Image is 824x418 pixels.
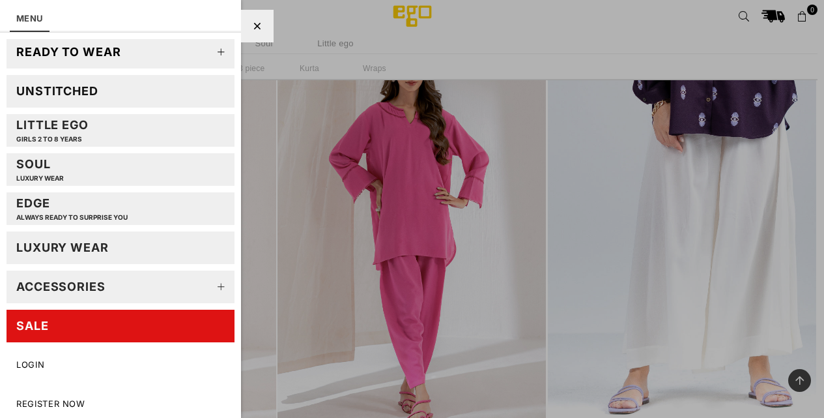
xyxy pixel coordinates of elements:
[16,174,64,183] p: LUXURY WEAR
[16,117,89,143] div: Little EGO
[16,318,49,333] div: SALE
[7,75,234,108] a: Unstitched
[16,13,43,23] a: MENU
[16,83,98,98] div: Unstitched
[7,231,234,264] a: LUXURY WEAR
[7,349,234,381] a: LOGIN
[16,279,106,294] div: Accessories
[16,135,89,143] p: GIRLS 2 TO 8 YEARS
[7,192,234,225] a: EDGEAlways ready to surprise you
[7,36,234,68] a: Ready to wear
[7,310,234,342] a: SALE
[16,44,121,59] div: Ready to wear
[16,213,128,222] p: Always ready to surprise you
[16,157,64,182] div: Soul
[16,240,109,255] div: LUXURY WEAR
[241,10,274,42] div: Close Menu
[7,114,234,147] a: Little EGOGIRLS 2 TO 8 YEARS
[16,196,128,221] div: EDGE
[7,153,234,186] a: SoulLUXURY WEAR
[7,271,234,303] a: Accessories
